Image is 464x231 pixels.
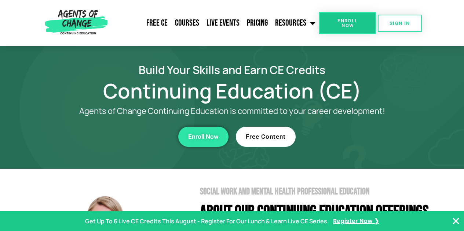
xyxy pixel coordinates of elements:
[452,217,460,226] button: Close Banner
[110,14,319,32] nav: Menu
[390,21,410,26] span: SIGN IN
[236,127,296,147] a: Free Content
[143,14,171,32] a: Free CE
[319,12,376,34] a: Enroll Now
[52,107,412,116] p: Agents of Change Continuing Education is committed to your career development!
[378,15,422,32] a: SIGN IN
[23,64,441,75] h2: Build Your Skills and Earn CE Credits
[243,14,271,32] a: Pricing
[271,14,319,32] a: Resources
[333,216,379,227] a: Register Now ❯
[200,204,441,220] h4: About Our Continuing Education Offerings
[85,216,327,227] p: Get Up To 6 Live CE Credits This August - Register For Our Lunch & Learn Live CE Series
[200,187,441,196] h2: Social Work and Mental Health Professional Education
[171,14,203,32] a: Courses
[178,127,229,147] a: Enroll Now
[188,134,219,140] span: Enroll Now
[246,134,286,140] span: Free Content
[331,18,364,28] span: Enroll Now
[203,14,243,32] a: Live Events
[23,82,441,99] h1: Continuing Education (CE)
